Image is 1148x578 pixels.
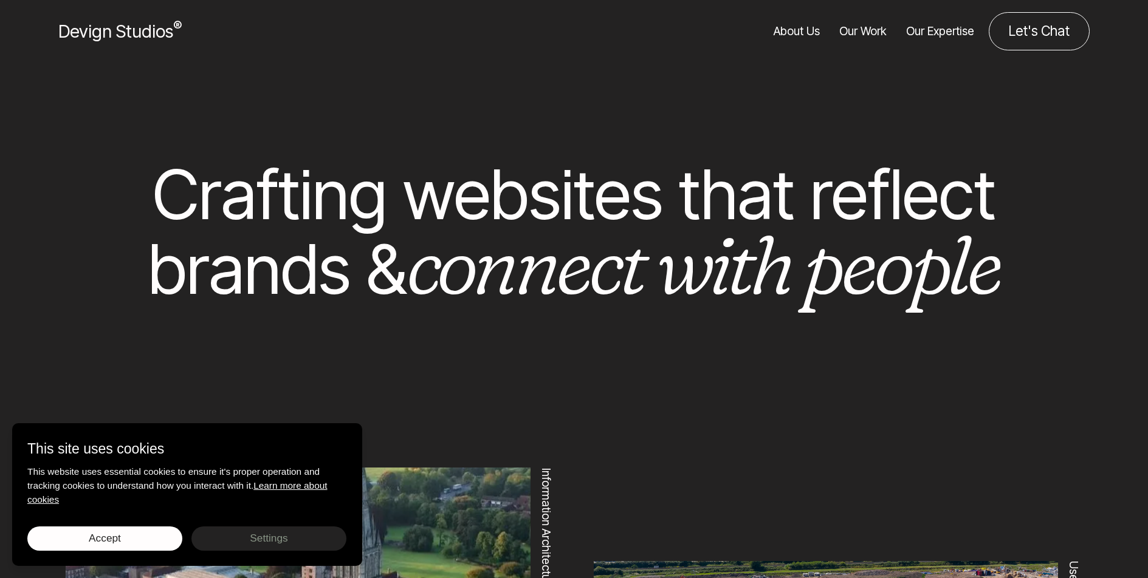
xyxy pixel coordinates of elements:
span: Settings [250,532,287,544]
sup: ® [173,18,182,34]
p: This site uses cookies [27,438,347,460]
span: Devign Studios [58,21,182,42]
em: connect with people [407,214,1000,314]
button: Settings [191,526,346,551]
a: Our Work [839,12,887,50]
span: Accept [89,532,121,544]
a: Devign Studios® Homepage [58,18,182,44]
a: Contact us about your project [989,12,1090,50]
a: About Us [774,12,820,50]
a: Our Expertise [906,12,974,50]
p: This website uses essential cookies to ensure it's proper operation and tracking cookies to under... [27,464,347,506]
h1: Crafting websites that reflect brands & [109,157,1038,307]
button: Accept [27,526,182,551]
